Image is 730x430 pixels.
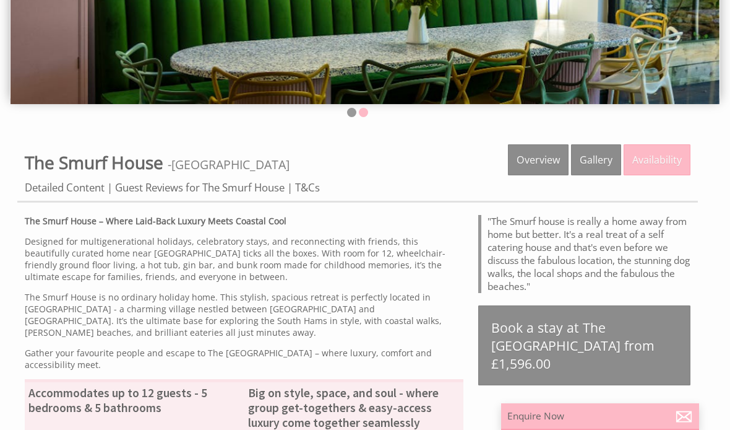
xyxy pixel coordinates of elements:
[624,144,690,175] a: Availability
[25,291,463,338] p: The Smurf House is no ordinary holiday home. This stylish, spacious retreat is perfectly located ...
[508,144,569,175] a: Overview
[571,144,621,175] a: Gallery
[507,410,693,423] p: Enquire Now
[171,156,290,173] a: [GEOGRAPHIC_DATA]
[25,151,163,174] span: The Smurf House
[25,347,463,371] p: Gather your favourite people and escape to The [GEOGRAPHIC_DATA] – where luxury, comfort and acce...
[25,235,463,283] p: Designed for multigenerational holidays, celebratory stays, and reconnecting with friends, this b...
[478,215,690,293] blockquote: "The Smurf house is really a home away from home but better. It's a real treat of a self catering...
[25,384,244,417] li: Accommodates up to 12 guests - 5 bedrooms & 5 bathrooms
[478,305,690,385] a: Book a stay at The [GEOGRAPHIC_DATA] from £1,596.00
[25,180,105,195] a: Detailed Content
[168,156,290,173] span: -
[295,180,320,195] a: T&Cs
[25,215,286,227] strong: The Smurf House – Where Laid-Back Luxury Meets Coastal Cool
[25,151,168,174] a: The Smurf House
[115,180,285,195] a: Guest Reviews for The Smurf House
